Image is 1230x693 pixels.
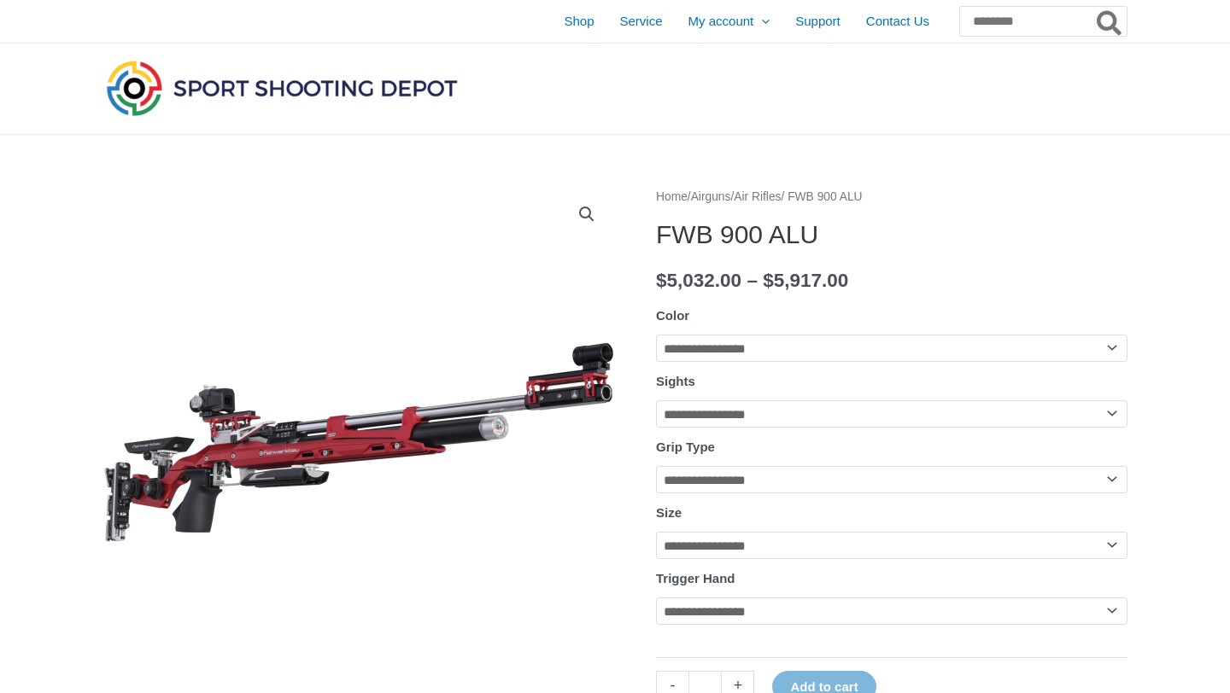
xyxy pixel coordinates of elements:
[763,270,848,291] bdi: 5,917.00
[734,190,781,203] a: Air Rifles
[656,308,689,323] label: Color
[656,374,695,388] label: Sights
[1093,7,1127,36] button: Search
[656,440,715,454] label: Grip Type
[656,219,1127,250] h1: FWB 900 ALU
[656,505,682,520] label: Size
[656,270,741,291] bdi: 5,032.00
[656,186,1127,208] nav: Breadcrumb
[102,56,461,119] img: Sport Shooting Depot
[691,190,731,203] a: Airguns
[656,571,735,585] label: Trigger Hand
[763,270,774,291] span: $
[656,190,688,203] a: Home
[656,270,667,291] span: $
[571,199,602,230] a: View full-screen image gallery
[747,270,758,291] span: –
